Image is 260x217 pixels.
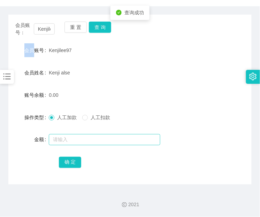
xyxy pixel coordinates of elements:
[89,22,111,33] button: 查 询
[122,202,127,207] i: 图标: copyright
[49,48,71,53] span: Kenjilee97
[15,22,34,36] span: 会员账号：
[2,72,12,81] i: 图标: bars
[116,10,122,15] i: icon: check-circle
[88,115,113,120] span: 人工扣款
[54,115,79,120] span: 人工加款
[249,73,257,80] i: 图标: setting
[49,70,70,75] span: Kenji alse
[124,10,144,15] span: 查询成功
[24,115,49,120] label: 操作类型
[6,201,254,209] div: 2021
[64,22,87,33] button: 重 置
[34,137,49,143] label: 金额
[24,92,49,98] label: 账号余额
[49,134,160,145] input: 请输入
[24,70,49,75] label: 会员姓名
[59,157,81,168] button: 确 定
[34,23,55,35] input: 会员账号
[49,92,58,98] span: 0.00
[24,48,49,53] label: 会员账号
